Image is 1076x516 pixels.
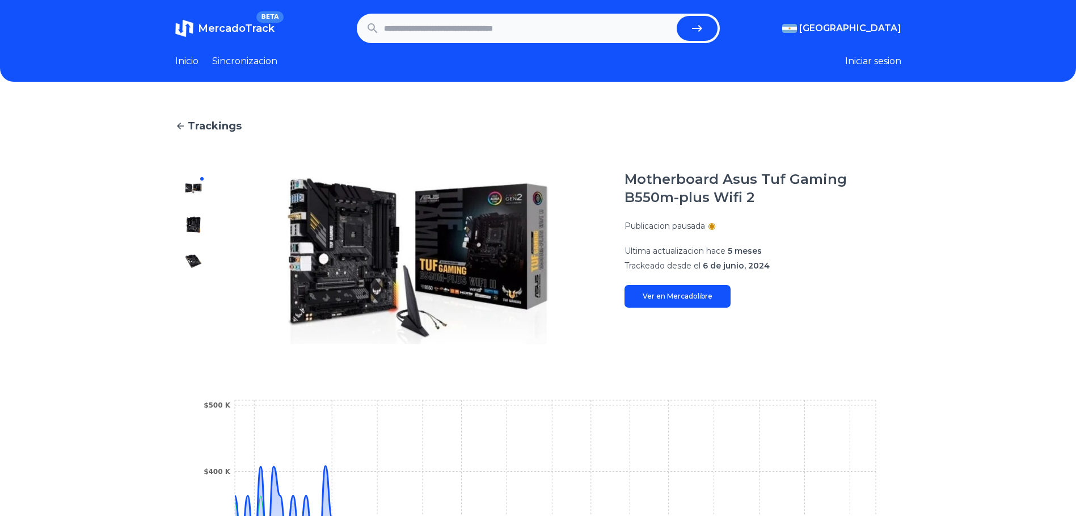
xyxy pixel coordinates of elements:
a: MercadoTrackBETA [175,19,275,37]
img: Motherboard Asus Tuf Gaming B550m-plus Wifi 2 [184,179,202,198]
span: Ultima actualizacion hace [624,246,725,256]
img: Motherboard Asus Tuf Gaming B550m-plus Wifi 2 [184,216,202,234]
button: Iniciar sesion [845,54,901,68]
img: Motherboard Asus Tuf Gaming B550m-plus Wifi 2 [184,325,202,343]
span: 5 meses [728,246,762,256]
span: [GEOGRAPHIC_DATA] [799,22,901,35]
tspan: $500 K [204,401,231,409]
img: MercadoTrack [175,19,193,37]
p: Publicacion pausada [624,220,705,232]
img: Motherboard Asus Tuf Gaming B550m-plus Wifi 2 [184,288,202,307]
img: Argentina [782,24,797,33]
a: Sincronizacion [212,54,277,68]
span: BETA [256,11,283,23]
a: Ver en Mercadolibre [624,285,731,308]
span: 6 de junio, 2024 [703,261,770,271]
span: MercadoTrack [198,22,275,35]
h1: Motherboard Asus Tuf Gaming B550m-plus Wifi 2 [624,170,901,207]
tspan: $400 K [204,468,231,476]
img: Motherboard Asus Tuf Gaming B550m-plus Wifi 2 [184,252,202,270]
a: Trackings [175,118,901,134]
span: Trackings [188,118,242,134]
span: Trackeado desde el [624,261,701,271]
button: [GEOGRAPHIC_DATA] [782,22,901,35]
a: Inicio [175,54,199,68]
img: Motherboard Asus Tuf Gaming B550m-plus Wifi 2 [234,170,602,352]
